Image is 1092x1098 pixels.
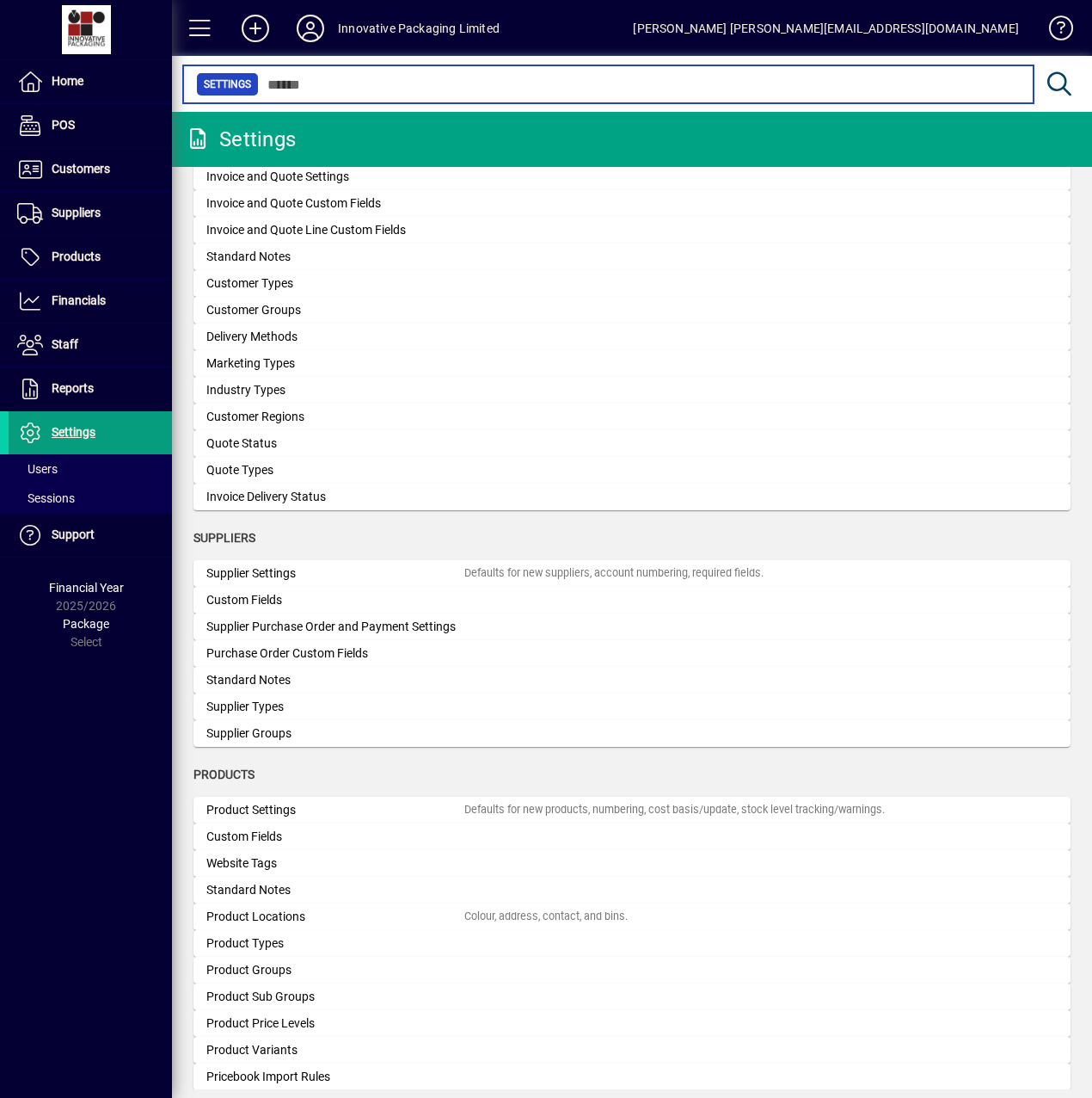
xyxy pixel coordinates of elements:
[52,74,83,88] span: Home
[185,126,296,153] div: Settings
[193,797,1071,823] a: Product SettingsDefaults for new products, numbering, cost basis/update, stock level tracking/war...
[206,1015,464,1033] div: Product Price Levels
[206,1068,464,1086] div: Pricebook Import Rules
[206,671,464,689] div: Standard Notes
[206,248,464,266] div: Standard Notes
[193,957,1071,984] a: Product Groups
[633,15,1019,42] div: [PERSON_NAME] [PERSON_NAME][EMAIL_ADDRESS][DOMAIN_NAME]
[206,698,464,716] div: Supplier Types
[1036,3,1071,59] a: Knowledge Base
[193,190,1071,217] a: Invoice and Quote Custom Fields
[464,909,628,925] div: Colour, address, contact, and bins.
[206,488,464,506] div: Invoice Delivery Status
[206,854,464,873] div: Website Tags
[193,823,1071,850] a: Custom Fields
[193,350,1071,377] a: Marketing Types
[193,720,1071,747] a: Supplier Groups
[63,617,109,631] span: Package
[193,667,1071,694] a: Standard Notes
[9,514,172,557] a: Support
[193,430,1071,457] a: Quote Status
[193,404,1071,430] a: Customer Regions
[193,640,1071,667] a: Purchase Order Custom Fields
[52,206,101,219] span: Suppliers
[193,270,1071,297] a: Customer Types
[52,118,75,132] span: POS
[193,587,1071,614] a: Custom Fields
[9,148,172,191] a: Customers
[464,565,764,582] div: Defaults for new suppliers, account numbering, required fields.
[52,527,95,541] span: Support
[206,435,464,453] div: Quote Status
[193,1010,1071,1037] a: Product Price Levels
[283,13,338,44] button: Profile
[49,581,124,595] span: Financial Year
[52,425,95,439] span: Settings
[206,274,464,293] div: Customer Types
[206,988,464,1006] div: Product Sub Groups
[193,484,1071,510] a: Invoice Delivery Status
[9,484,172,513] a: Sessions
[52,293,106,307] span: Financials
[206,221,464,239] div: Invoice and Quote Line Custom Fields
[193,614,1071,640] a: Supplier Purchase Order and Payment Settings
[206,881,464,899] div: Standard Notes
[206,461,464,479] div: Quote Types
[206,194,464,213] div: Invoice and Quote Custom Fields
[193,531,255,545] span: Suppliers
[193,560,1071,587] a: Supplier SettingsDefaults for new suppliers, account numbering, required fields.
[206,828,464,846] div: Custom Fields
[206,328,464,346] div: Delivery Methods
[9,60,172,103] a: Home
[9,192,172,235] a: Suppliers
[204,76,251,93] span: Settings
[193,324,1071,350] a: Delivery Methods
[206,645,464,663] div: Purchase Order Custom Fields
[464,802,885,818] div: Defaults for new products, numbering, cost basis/update, stock level tracking/warnings.
[206,908,464,926] div: Product Locations
[9,324,172,367] a: Staff
[206,408,464,426] div: Customer Regions
[193,850,1071,877] a: Website Tags
[9,367,172,410] a: Reports
[52,162,110,176] span: Customers
[9,454,172,484] a: Users
[9,280,172,323] a: Financials
[193,457,1071,484] a: Quote Types
[193,694,1071,720] a: Supplier Types
[206,564,464,583] div: Supplier Settings
[338,15,500,42] div: Innovative Packaging Limited
[17,491,75,505] span: Sessions
[193,877,1071,904] a: Standard Notes
[193,244,1071,270] a: Standard Notes
[52,337,78,351] span: Staff
[193,904,1071,930] a: Product LocationsColour, address, contact, and bins.
[193,217,1071,244] a: Invoice and Quote Line Custom Fields
[206,168,464,186] div: Invoice and Quote Settings
[206,591,464,609] div: Custom Fields
[228,13,283,44] button: Add
[206,355,464,373] div: Marketing Types
[193,297,1071,324] a: Customer Groups
[193,930,1071,957] a: Product Types
[206,618,464,636] div: Supplier Purchase Order and Payment Settings
[206,801,464,819] div: Product Settings
[17,462,58,476] span: Users
[206,961,464,979] div: Product Groups
[193,1064,1071,1090] a: Pricebook Import Rules
[52,250,101,263] span: Products
[206,381,464,399] div: Industry Types
[9,236,172,279] a: Products
[9,104,172,147] a: POS
[206,1041,464,1059] div: Product Variants
[193,984,1071,1010] a: Product Sub Groups
[52,381,94,395] span: Reports
[193,163,1071,190] a: Invoice and Quote Settings
[206,301,464,319] div: Customer Groups
[193,1037,1071,1064] a: Product Variants
[206,935,464,953] div: Product Types
[206,725,464,743] div: Supplier Groups
[193,768,255,781] span: Products
[193,377,1071,404] a: Industry Types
